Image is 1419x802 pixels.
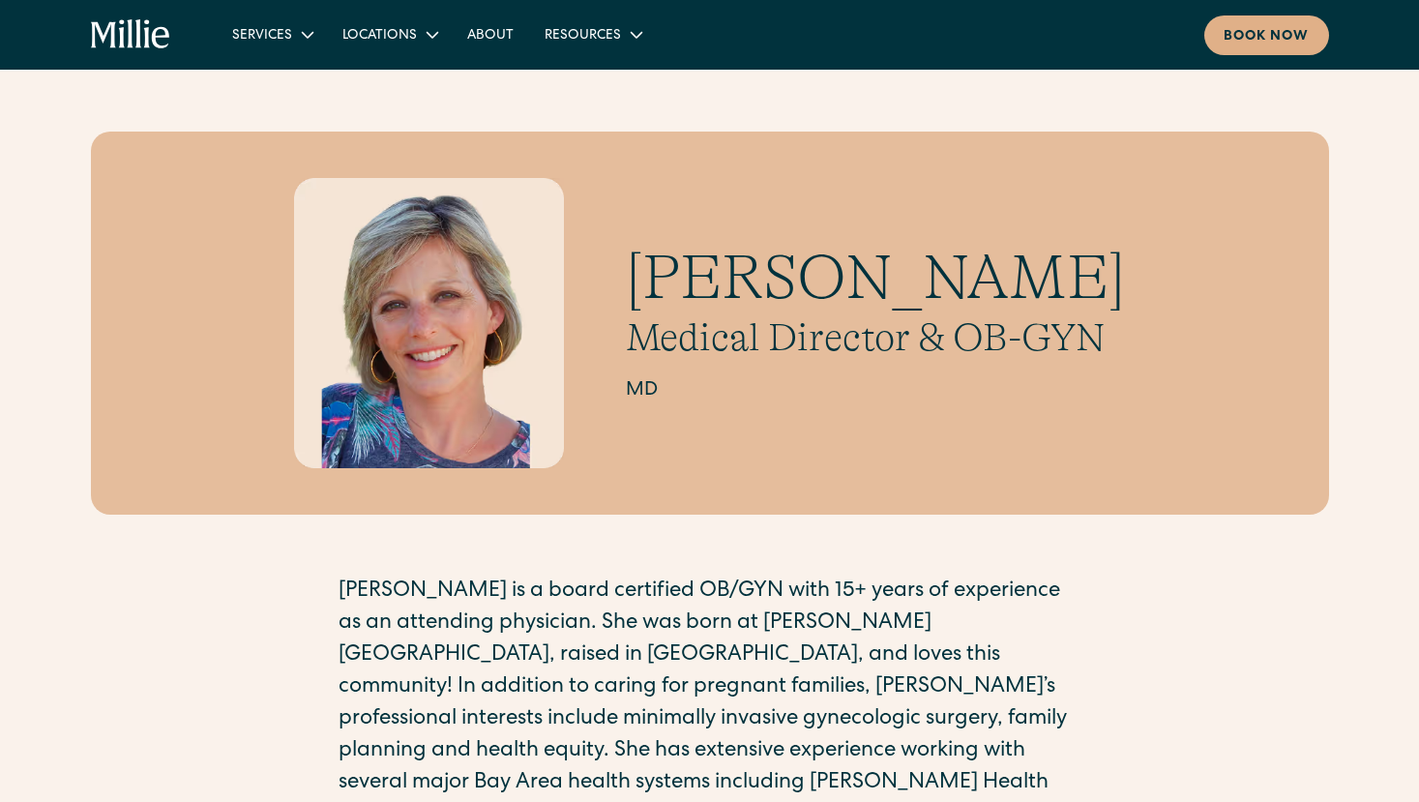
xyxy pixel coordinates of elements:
[626,314,1125,361] h2: Medical Director & OB-GYN
[232,26,292,46] div: Services
[626,376,1125,405] h2: MD
[452,18,529,50] a: About
[342,26,417,46] div: Locations
[327,18,452,50] div: Locations
[529,18,656,50] div: Resources
[91,19,171,50] a: home
[545,26,621,46] div: Resources
[217,18,327,50] div: Services
[626,241,1125,315] h1: [PERSON_NAME]
[1204,15,1329,55] a: Book now
[1224,27,1310,47] div: Book now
